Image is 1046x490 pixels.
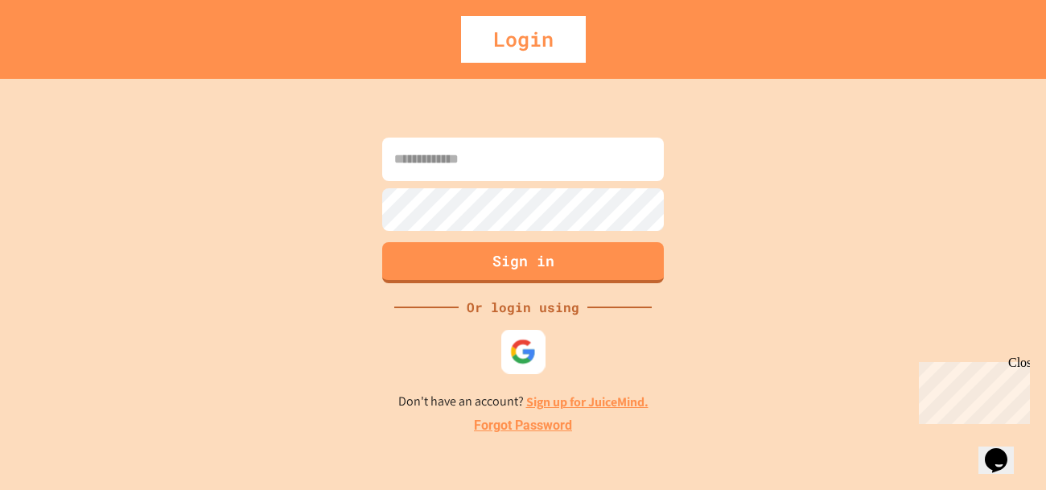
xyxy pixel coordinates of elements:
div: Or login using [459,298,587,317]
a: Sign up for JuiceMind. [526,393,649,410]
a: Forgot Password [474,416,572,435]
div: Login [461,16,586,63]
p: Don't have an account? [398,392,649,412]
img: google-icon.svg [510,339,537,365]
iframe: chat widget [978,426,1030,474]
iframe: chat widget [912,356,1030,424]
div: Chat with us now!Close [6,6,111,102]
button: Sign in [382,242,664,283]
